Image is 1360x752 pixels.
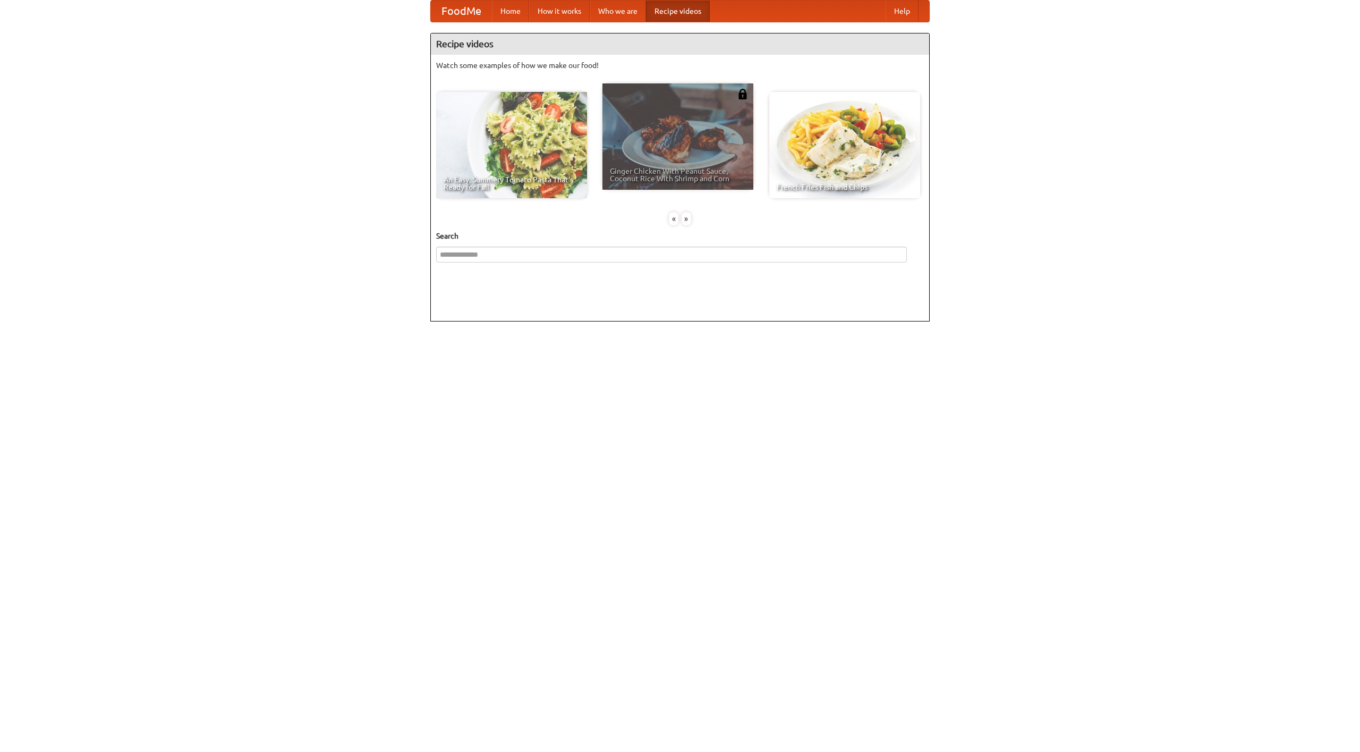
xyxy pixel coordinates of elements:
[529,1,590,22] a: How it works
[769,92,920,198] a: French Fries Fish and Chips
[436,231,924,241] h5: Search
[777,183,913,191] span: French Fries Fish and Chips
[886,1,919,22] a: Help
[590,1,646,22] a: Who we are
[431,33,929,55] h4: Recipe videos
[669,212,678,225] div: «
[492,1,529,22] a: Home
[646,1,710,22] a: Recipe videos
[431,1,492,22] a: FoodMe
[737,89,748,99] img: 483408.png
[436,92,587,198] a: An Easy, Summery Tomato Pasta That's Ready for Fall
[682,212,691,225] div: »
[436,60,924,71] p: Watch some examples of how we make our food!
[444,176,580,191] span: An Easy, Summery Tomato Pasta That's Ready for Fall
